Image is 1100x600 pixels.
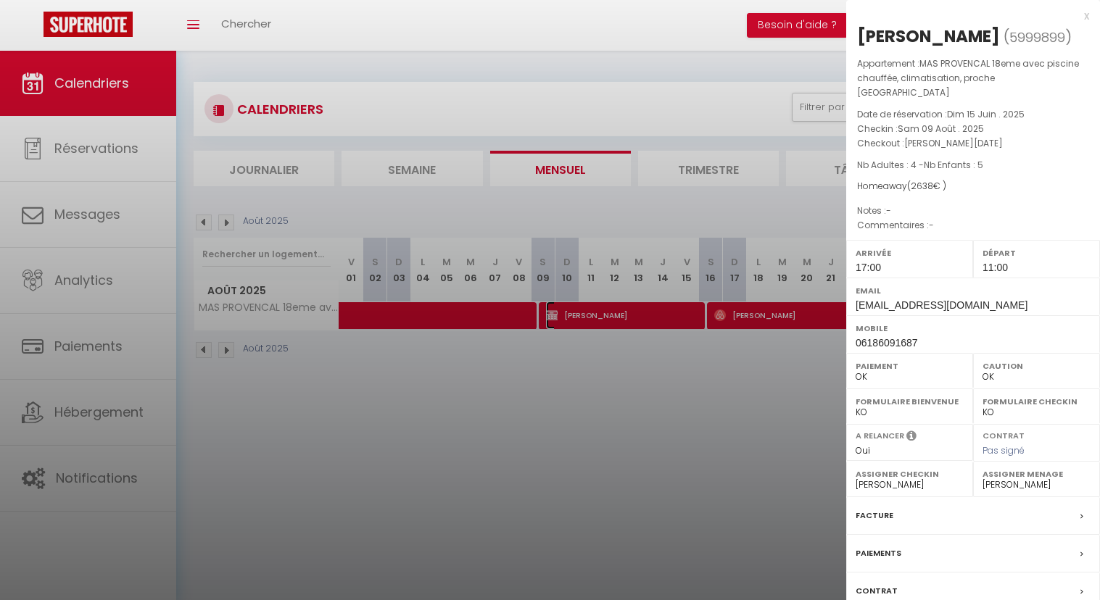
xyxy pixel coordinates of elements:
span: 17:00 [856,262,881,273]
span: ( € ) [907,180,946,192]
div: Homeaway [857,180,1089,193]
span: Sam 09 Août . 2025 [898,122,984,135]
div: [PERSON_NAME] [857,25,1000,48]
i: Sélectionner OUI si vous souhaiter envoyer les séquences de messages post-checkout [906,430,917,446]
label: Formulaire Checkin [983,394,1091,409]
label: Email [856,283,1091,298]
p: Appartement : [857,57,1089,100]
span: ( ) [1004,27,1072,47]
span: Pas signé [983,444,1025,457]
p: Date de réservation : [857,107,1089,122]
label: A relancer [856,430,904,442]
span: 5999899 [1009,28,1065,46]
label: Départ [983,246,1091,260]
span: 2638 [911,180,933,192]
label: Contrat [856,583,898,599]
span: Nb Adultes : 4 - [857,159,983,171]
p: Checkin : [857,122,1089,136]
span: [PERSON_NAME][DATE] [904,137,1003,149]
label: Paiements [856,546,901,561]
button: Ouvrir le widget de chat LiveChat [12,6,55,49]
label: Assigner Menage [983,467,1091,481]
label: Paiement [856,359,964,373]
p: Notes : [857,204,1089,218]
span: - [886,204,891,217]
span: Nb Enfants : 5 [924,159,983,171]
p: Commentaires : [857,218,1089,233]
label: Mobile [856,321,1091,336]
label: Formulaire Bienvenue [856,394,964,409]
span: [EMAIL_ADDRESS][DOMAIN_NAME] [856,299,1027,311]
p: Checkout : [857,136,1089,151]
label: Caution [983,359,1091,373]
label: Arrivée [856,246,964,260]
span: 06186091687 [856,337,918,349]
label: Contrat [983,430,1025,439]
label: Assigner Checkin [856,467,964,481]
span: 11:00 [983,262,1008,273]
div: x [846,7,1089,25]
label: Facture [856,508,893,523]
span: Dim 15 Juin . 2025 [947,108,1025,120]
span: - [929,219,934,231]
span: MAS PROVENCAL 18eme avec piscine chauffée, climatisation, proche [GEOGRAPHIC_DATA] [857,57,1079,99]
